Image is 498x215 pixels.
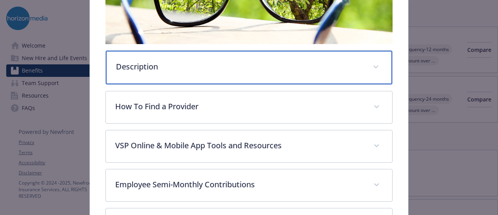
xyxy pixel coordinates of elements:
div: How To Find a Provider [106,91,392,123]
p: Employee Semi-Monthly Contributions [115,179,364,190]
p: How To Find a Provider [115,101,364,112]
p: Description [116,61,363,73]
div: Employee Semi-Monthly Contributions [106,169,392,201]
div: Description [106,51,392,84]
div: VSP Online & Mobile App Tools and Resources [106,130,392,162]
p: VSP Online & Mobile App Tools and Resources [115,140,364,151]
